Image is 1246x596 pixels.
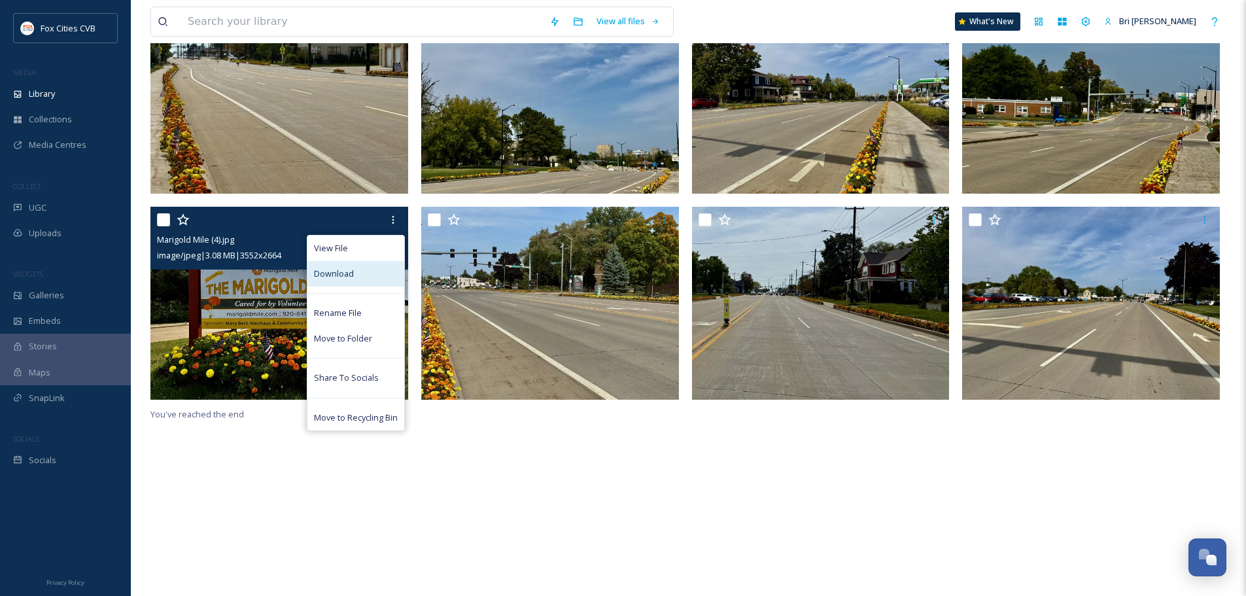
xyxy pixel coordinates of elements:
[29,454,56,466] span: Socials
[150,408,244,420] span: You've reached the end
[1098,9,1203,34] a: Bri [PERSON_NAME]
[314,332,372,345] span: Move to Folder
[314,372,379,384] span: Share To Socials
[29,88,55,100] span: Library
[13,67,36,77] span: MEDIA
[181,7,543,36] input: Search your library
[21,22,34,35] img: images.png
[314,242,348,254] span: View File
[150,207,408,400] img: Marigold Mile (4).jpg
[41,22,95,34] span: Fox Cities CVB
[314,268,354,280] span: Download
[29,227,61,239] span: Uploads
[962,207,1220,400] img: Marigold Mile (1).jpg
[46,574,84,589] a: Privacy Policy
[1188,538,1226,576] button: Open Chat
[13,434,39,444] span: SOCIALS
[157,234,234,245] span: Marigold Mile (4).jpg
[29,366,50,379] span: Maps
[13,269,43,279] span: WIDGETS
[955,12,1020,31] a: What's New
[29,340,57,353] span: Stories
[29,202,46,214] span: UGC
[13,181,41,191] span: COLLECT
[29,289,64,302] span: Galleries
[1119,15,1196,27] span: Bri [PERSON_NAME]
[29,139,86,151] span: Media Centres
[314,412,398,424] span: Move to Recycling Bin
[314,307,362,319] span: Rename File
[590,9,666,34] a: View all files
[421,207,679,400] img: Marigold Mile (3).jpg
[692,207,950,400] img: Marigold Mile (2).jpg
[46,578,84,587] span: Privacy Policy
[157,249,281,261] span: image/jpeg | 3.08 MB | 3552 x 2664
[29,113,72,126] span: Collections
[29,315,61,327] span: Embeds
[29,392,65,404] span: SnapLink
